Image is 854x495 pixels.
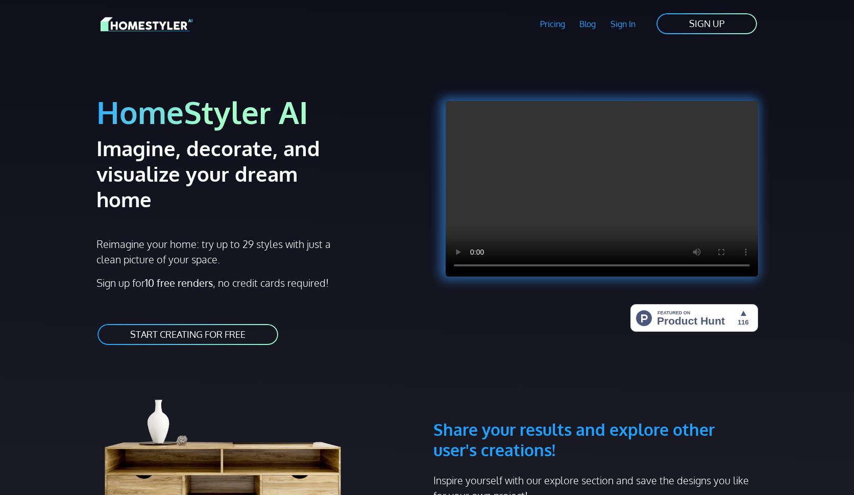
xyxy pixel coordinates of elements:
img: HomeStyler AI logo [101,15,192,33]
a: Pricing [532,12,572,36]
h2: Imagine, decorate, and visualize your dream home [96,135,356,212]
a: Blog [572,12,603,36]
img: HomeStyler AI - Interior Design Made Easy: One Click to Your Dream Home | Product Hunt [630,304,758,332]
strong: 10 free renders [145,276,213,289]
p: Reimagine your home: try up to 29 styles with just a clean picture of your space. [96,236,340,267]
a: START CREATING FOR FREE [96,323,279,346]
h3: Share your results and explore other user's creations! [433,370,758,460]
p: Sign up for , no credit cards required! [96,275,421,290]
a: Sign In [603,12,643,36]
h1: HomeStyler AI [96,93,421,131]
a: SIGN UP [655,12,758,35]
